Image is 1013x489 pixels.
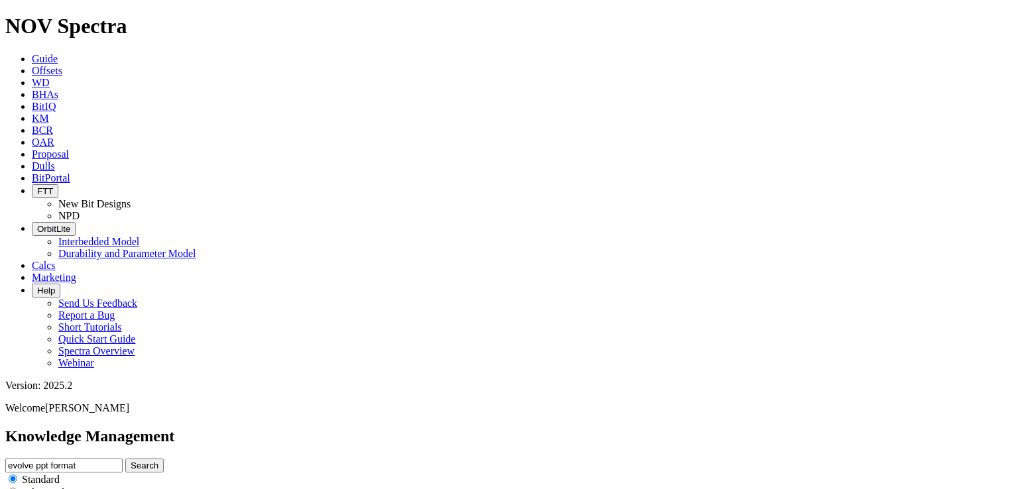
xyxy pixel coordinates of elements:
[22,474,60,485] span: Standard
[32,272,76,283] a: Marketing
[5,459,123,472] input: e.g. Smoothsteer Record
[5,402,1008,414] p: Welcome
[32,113,49,124] a: KM
[125,459,164,472] button: Search
[58,198,131,209] a: New Bit Designs
[32,222,76,236] button: OrbitLite
[58,333,135,345] a: Quick Start Guide
[32,125,53,136] a: BCR
[32,136,54,148] a: OAR
[37,186,53,196] span: FTT
[37,286,55,296] span: Help
[32,89,58,100] a: BHAs
[58,345,135,356] a: Spectra Overview
[58,236,139,247] a: Interbedded Model
[58,248,196,259] a: Durability and Parameter Model
[58,321,122,333] a: Short Tutorials
[58,210,80,221] a: NPD
[37,224,70,234] span: OrbitLite
[32,184,58,198] button: FTT
[5,380,1008,392] div: Version: 2025.2
[32,101,56,112] a: BitIQ
[32,77,50,88] a: WD
[32,148,69,160] a: Proposal
[32,65,62,76] a: Offsets
[32,160,55,172] a: Dulls
[45,402,129,413] span: [PERSON_NAME]
[32,260,56,271] a: Calcs
[5,427,1008,445] h2: Knowledge Management
[32,53,58,64] a: Guide
[58,298,137,309] a: Send Us Feedback
[32,284,60,298] button: Help
[58,357,94,368] a: Webinar
[58,309,115,321] a: Report a Bug
[5,14,1008,38] h1: NOV Spectra
[32,172,70,184] a: BitPortal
